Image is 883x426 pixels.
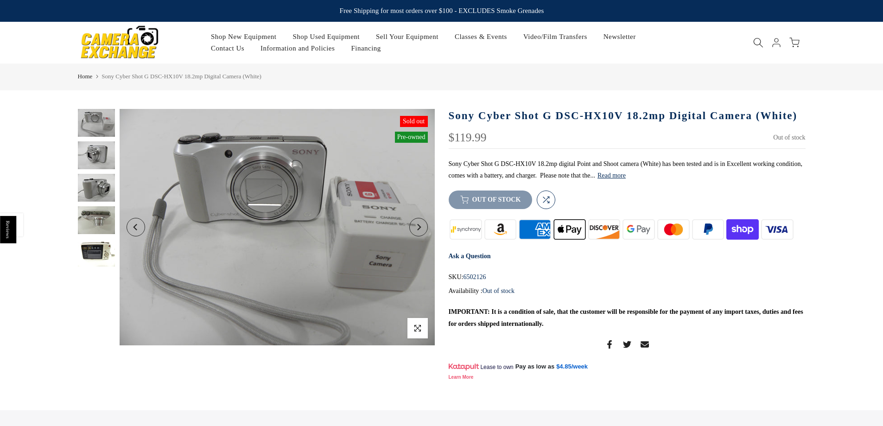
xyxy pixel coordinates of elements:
[449,285,806,297] div: Availability :
[409,218,428,236] button: Next
[449,109,806,122] h1: Sony Cyber Shot G DSC-HX10V 18.2mp Digital Camera (White)
[552,218,587,241] img: apple pay
[483,218,518,241] img: amazon payments
[483,287,515,294] span: Out of stock
[253,43,343,54] a: Information and Policies
[515,362,555,371] span: Pay as low as
[449,132,487,144] div: $119.99
[760,218,794,241] img: visa
[641,339,649,350] a: Share on Email
[587,218,622,241] img: discover
[127,218,145,236] button: Previous
[449,271,806,283] div: SKU:
[556,362,588,371] a: $4.85/week
[78,109,115,137] img: Sony Cyber Shot G DSC-HX10V 18.2mp Digital Camera (White) Digital Cameras - Digital Point and Sho...
[656,218,691,241] img: master
[622,218,656,241] img: google pay
[102,73,261,80] span: Sony Cyber Shot G DSC-HX10V 18.2mp Digital Camera (White)
[446,31,515,43] a: Classes & Events
[368,31,446,43] a: Sell Your Equipment
[339,7,544,14] strong: Free Shipping for most orders over $100 - EXCLUDES Smoke Grenades
[449,218,483,241] img: synchrony
[773,134,805,141] span: Out of stock
[691,218,725,241] img: paypal
[605,339,614,350] a: Share on Facebook
[595,31,644,43] a: Newsletter
[597,172,626,180] button: Read more
[203,43,252,54] a: Contact Us
[449,308,803,327] strong: IMPORTANT: It is a condition of sale, that the customer will be responsible for the payment of an...
[203,31,285,43] a: Shop New Equipment
[78,239,115,267] img: Sony Cyber Shot G DSC-HX10V 18.2mp Digital Camera (White) Digital Cameras - Digital Point and Sho...
[518,218,553,241] img: american express
[120,109,435,345] img: Sony Cyber Shot G DSC-HX10V 18.2mp Digital Camera (White) Digital Cameras - Digital Point and Sho...
[449,158,806,181] p: Sony Cyber Shot G DSC-HX10V 18.2mp digital Point and Shoot camera (White) has been tested and is ...
[515,31,595,43] a: Video/Film Transfers
[78,206,115,234] img: Sony Cyber Shot G DSC-HX10V 18.2mp Digital Camera (White) Digital Cameras - Digital Point and Sho...
[480,363,513,371] span: Lease to own
[449,375,474,380] a: Learn More
[463,271,486,283] span: 6502126
[78,72,93,81] a: Home
[623,339,631,350] a: Share on Twitter
[78,174,115,202] img: Sony Cyber Shot G DSC-HX10V 18.2mp Digital Camera (White) Digital Cameras - Digital Point and Sho...
[78,141,115,169] img: Sony Cyber Shot G DSC-HX10V 18.2mp Digital Camera (White) Digital Cameras - Digital Point and Sho...
[285,31,368,43] a: Shop Used Equipment
[725,218,760,241] img: shopify pay
[449,253,491,260] a: Ask a Question
[343,43,389,54] a: Financing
